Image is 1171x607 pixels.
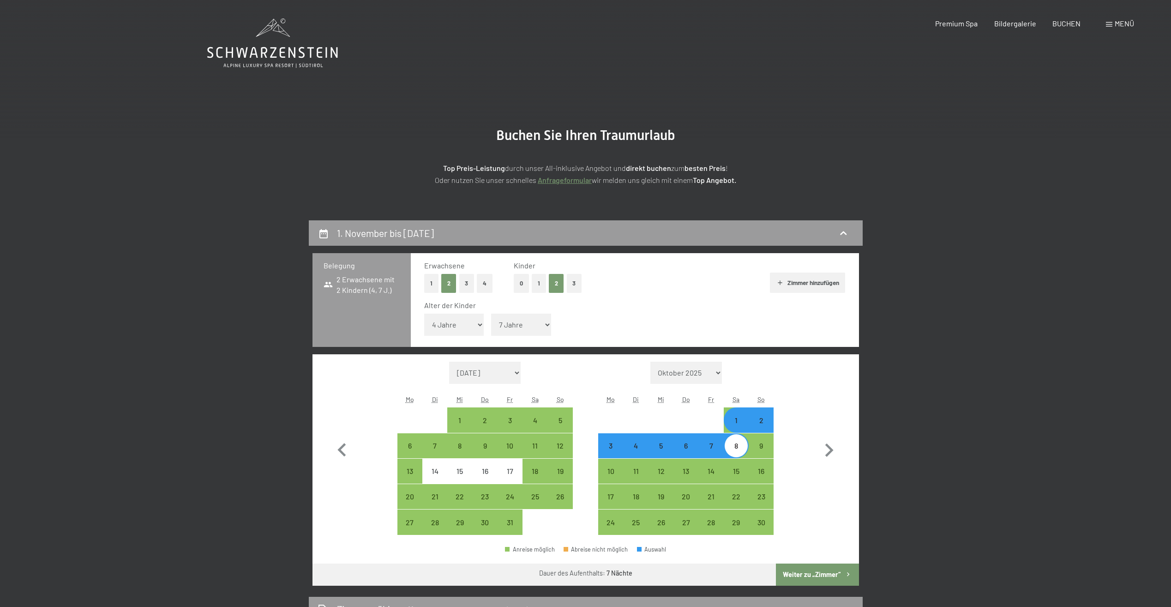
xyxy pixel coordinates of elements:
[698,433,723,458] div: Anreise möglich
[649,467,673,491] div: 12
[749,459,774,484] div: Anreise möglich
[498,484,522,509] div: Anreise möglich
[547,433,572,458] div: Anreise möglich
[473,484,498,509] div: Thu Oct 23 2025
[649,433,673,458] div: Anreise möglich
[625,519,648,542] div: 25
[749,459,774,484] div: Sun Nov 16 2025
[698,433,723,458] div: Fri Nov 07 2025
[599,442,622,465] div: 3
[324,274,400,295] span: 2 Erwachsene mit 2 Kindern (4, 7 J.)
[423,519,446,542] div: 28
[422,459,447,484] div: Tue Oct 14 2025
[649,493,673,516] div: 19
[498,467,522,491] div: 17
[523,442,546,465] div: 11
[749,510,774,534] div: Anreise möglich
[522,433,547,458] div: Anreise möglich
[474,467,497,491] div: 16
[397,484,422,509] div: Mon Oct 20 2025
[649,442,673,465] div: 5
[698,459,723,484] div: Fri Nov 14 2025
[1115,19,1134,28] span: Menü
[448,467,471,491] div: 15
[474,519,497,542] div: 30
[498,510,522,534] div: Fri Oct 31 2025
[448,493,471,516] div: 22
[498,519,522,542] div: 31
[422,433,447,458] div: Tue Oct 07 2025
[625,493,648,516] div: 18
[498,459,522,484] div: Anreise nicht möglich
[522,459,547,484] div: Sat Oct 18 2025
[724,433,749,458] div: Sat Nov 08 2025
[432,395,438,403] abbr: Dienstag
[724,510,749,534] div: Sat Nov 29 2025
[456,395,463,403] abbr: Mittwoch
[422,510,447,534] div: Tue Oct 28 2025
[548,467,571,491] div: 19
[725,467,748,491] div: 15
[698,484,723,509] div: Fri Nov 21 2025
[473,459,498,484] div: Anreise nicht möglich
[473,510,498,534] div: Thu Oct 30 2025
[477,274,492,293] button: 4
[547,407,572,432] div: Anreise möglich
[447,407,472,432] div: Anreise möglich
[522,484,547,509] div: Anreise möglich
[698,459,723,484] div: Anreise möglich
[673,484,698,509] div: Thu Nov 20 2025
[724,484,749,509] div: Sat Nov 22 2025
[733,395,739,403] abbr: Samstag
[505,546,555,552] div: Anreise möglich
[424,300,838,310] div: Alter der Kinder
[447,510,472,534] div: Wed Oct 29 2025
[699,442,722,465] div: 7
[498,433,522,458] div: Fri Oct 10 2025
[523,467,546,491] div: 18
[598,459,623,484] div: Mon Nov 10 2025
[473,407,498,432] div: Thu Oct 02 2025
[532,274,546,293] button: 1
[749,433,774,458] div: Anreise möglich
[447,510,472,534] div: Anreise möglich
[324,261,400,271] h3: Belegung
[523,417,546,440] div: 4
[398,493,421,516] div: 20
[522,407,547,432] div: Sat Oct 04 2025
[633,395,639,403] abbr: Dienstag
[749,484,774,509] div: Sun Nov 23 2025
[637,546,667,552] div: Auswahl
[598,510,623,534] div: Anreise möglich
[598,433,623,458] div: Anreise möglich
[624,484,649,509] div: Anreise möglich
[406,395,414,403] abbr: Montag
[498,442,522,465] div: 10
[624,459,649,484] div: Tue Nov 11 2025
[522,484,547,509] div: Sat Oct 25 2025
[673,459,698,484] div: Anreise möglich
[935,19,978,28] span: Premium Spa
[724,510,749,534] div: Anreise möglich
[547,433,572,458] div: Sun Oct 12 2025
[626,164,671,172] strong: direkt buchen
[816,362,842,535] button: Nächster Monat
[474,493,497,516] div: 23
[649,459,673,484] div: Wed Nov 12 2025
[658,395,664,403] abbr: Mittwoch
[423,442,446,465] div: 7
[329,362,355,535] button: Vorheriger Monat
[599,467,622,491] div: 10
[598,433,623,458] div: Mon Nov 03 2025
[538,176,592,184] a: Anfrageformular
[674,519,697,542] div: 27
[459,274,474,293] button: 3
[757,395,765,403] abbr: Sonntag
[397,459,422,484] div: Anreise möglich
[447,484,472,509] div: Wed Oct 22 2025
[599,519,622,542] div: 24
[523,493,546,516] div: 25
[473,459,498,484] div: Thu Oct 16 2025
[673,433,698,458] div: Anreise möglich
[507,395,513,403] abbr: Freitag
